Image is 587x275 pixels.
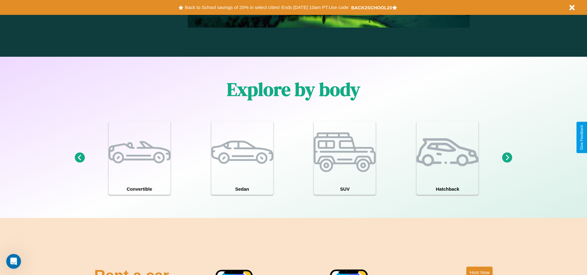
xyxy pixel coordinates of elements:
iframe: Intercom live chat [6,254,21,269]
h4: Hatchback [417,183,478,195]
div: Give Feedback [580,125,584,150]
h4: Sedan [211,183,273,195]
h4: Convertible [109,183,170,195]
b: BACK2SCHOOL20 [351,5,392,10]
h1: Explore by body [227,77,360,102]
button: Back to School savings of 20% in select cities! Ends [DATE] 10am PT.Use code: [183,3,351,12]
h4: SUV [314,183,376,195]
